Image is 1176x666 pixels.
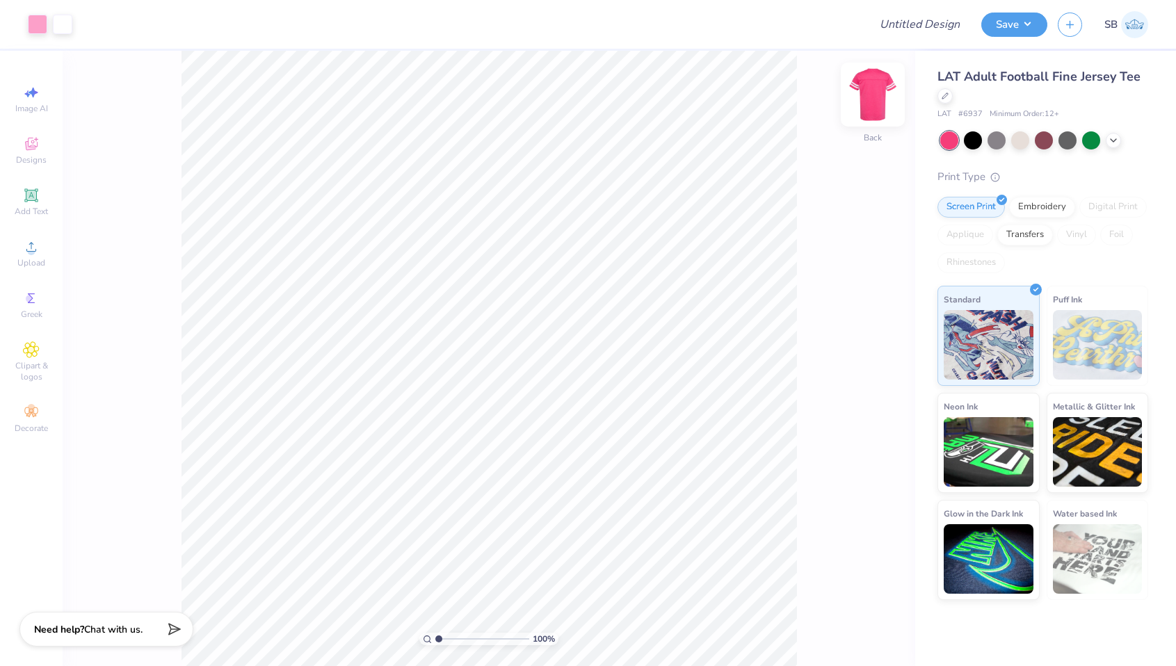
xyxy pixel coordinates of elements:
a: SB [1104,11,1148,38]
span: Neon Ink [944,399,978,414]
span: Minimum Order: 12 + [990,108,1059,120]
div: Digital Print [1079,197,1147,218]
strong: Need help? [34,623,84,636]
img: Glow in the Dark Ink [944,524,1033,594]
img: Neon Ink [944,417,1033,487]
img: Metallic & Glitter Ink [1053,417,1143,487]
img: Standard [944,310,1033,380]
span: Glow in the Dark Ink [944,506,1023,521]
span: Metallic & Glitter Ink [1053,399,1135,414]
div: Rhinestones [937,252,1005,273]
span: Chat with us. [84,623,143,636]
span: SB [1104,17,1118,33]
span: Water based Ink [1053,506,1117,521]
span: Designs [16,154,47,165]
span: 100 % [533,633,555,645]
span: Puff Ink [1053,292,1082,307]
img: Puff Ink [1053,310,1143,380]
div: Screen Print [937,197,1005,218]
span: Add Text [15,206,48,217]
span: Standard [944,292,981,307]
img: Srihan Basvapatri [1121,11,1148,38]
span: Upload [17,257,45,268]
div: Transfers [997,225,1053,245]
span: Decorate [15,423,48,434]
input: Untitled Design [869,10,971,38]
div: Foil [1100,225,1133,245]
div: Embroidery [1009,197,1075,218]
span: Image AI [15,103,48,114]
span: Clipart & logos [7,360,56,382]
span: LAT Adult Football Fine Jersey Tee [937,68,1141,85]
div: Applique [937,225,993,245]
button: Save [981,13,1047,37]
span: # 6937 [958,108,983,120]
img: Water based Ink [1053,524,1143,594]
div: Vinyl [1057,225,1096,245]
span: LAT [937,108,951,120]
img: Back [845,67,901,122]
span: Greek [21,309,42,320]
div: Print Type [937,169,1148,185]
div: Back [864,131,882,144]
